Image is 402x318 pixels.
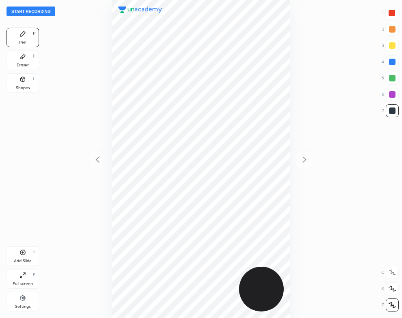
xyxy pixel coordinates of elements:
div: Shapes [16,86,30,90]
div: L [33,77,35,81]
div: 4 [382,55,399,68]
div: P [33,31,35,35]
div: Add Slide [14,259,32,263]
div: Full screen [13,282,33,286]
div: 2 [382,23,399,36]
div: Eraser [17,63,29,67]
button: Start recording [7,7,55,16]
div: 3 [382,39,399,52]
div: 6 [382,88,399,101]
div: 7 [382,104,399,117]
div: 5 [382,72,399,85]
div: H [33,250,35,254]
div: Z [382,298,399,311]
img: logo.38c385cc.svg [118,7,162,13]
div: X [381,282,399,295]
div: 1 [382,7,398,20]
div: F [33,273,35,277]
div: E [33,54,35,58]
div: Settings [15,305,30,309]
div: Pen [19,40,26,44]
div: C [381,266,399,279]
